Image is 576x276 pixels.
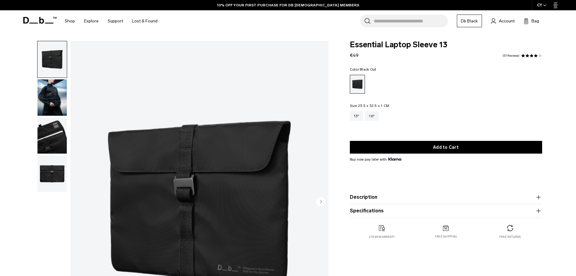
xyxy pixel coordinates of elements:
button: Specifications [350,207,542,214]
a: Support [108,10,123,32]
p: Free returns [499,235,521,239]
button: Essential Laptop Sleeve 13 Black Out [37,79,67,116]
button: Essential Laptop Sleeve 13 Black Out [37,117,67,154]
legend: Size: [350,104,389,108]
a: 16" [365,111,379,121]
a: 13" [350,111,363,121]
button: Essential Laptop Sleeve 13 Black Out [37,41,67,78]
button: Essential Laptop Sleeve 13 Black Out [37,155,67,192]
a: 57 reviews [503,54,519,57]
a: Black Out [350,75,365,94]
span: Black Out [360,67,376,71]
span: Account [499,18,515,24]
img: {"height" => 20, "alt" => "Klarna"} [388,158,401,161]
span: Buy now pay later with [350,157,401,162]
button: Add to Cart [350,141,542,154]
a: Lost & Found [132,10,158,32]
span: €49 [350,52,359,58]
a: Account [491,17,515,25]
p: 2 year warranty [369,235,395,239]
img: Essential Laptop Sleeve 13 Black Out [37,155,67,192]
img: Essential Laptop Sleeve 13 Black Out [37,79,67,116]
button: Next slide [316,197,325,207]
img: Essential Laptop Sleeve 13 Black Out [37,41,67,78]
a: 10% OFF YOUR FIRST PURCHASE FOR DB [DEMOGRAPHIC_DATA] MEMBERS [217,2,359,8]
p: Free shipping [435,234,457,239]
button: Bag [524,17,539,25]
a: Db Black [457,15,482,27]
span: 23.5 x 32.5 x 1 CM [358,104,389,108]
legend: Color: [350,68,376,71]
nav: Main Navigation [60,10,162,32]
a: Explore [84,10,99,32]
a: Shop [65,10,75,32]
span: Bag [532,18,539,24]
img: Essential Laptop Sleeve 13 Black Out [37,118,67,154]
span: Essential Laptop Sleeve 13 [350,41,542,49]
button: Description [350,194,542,201]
